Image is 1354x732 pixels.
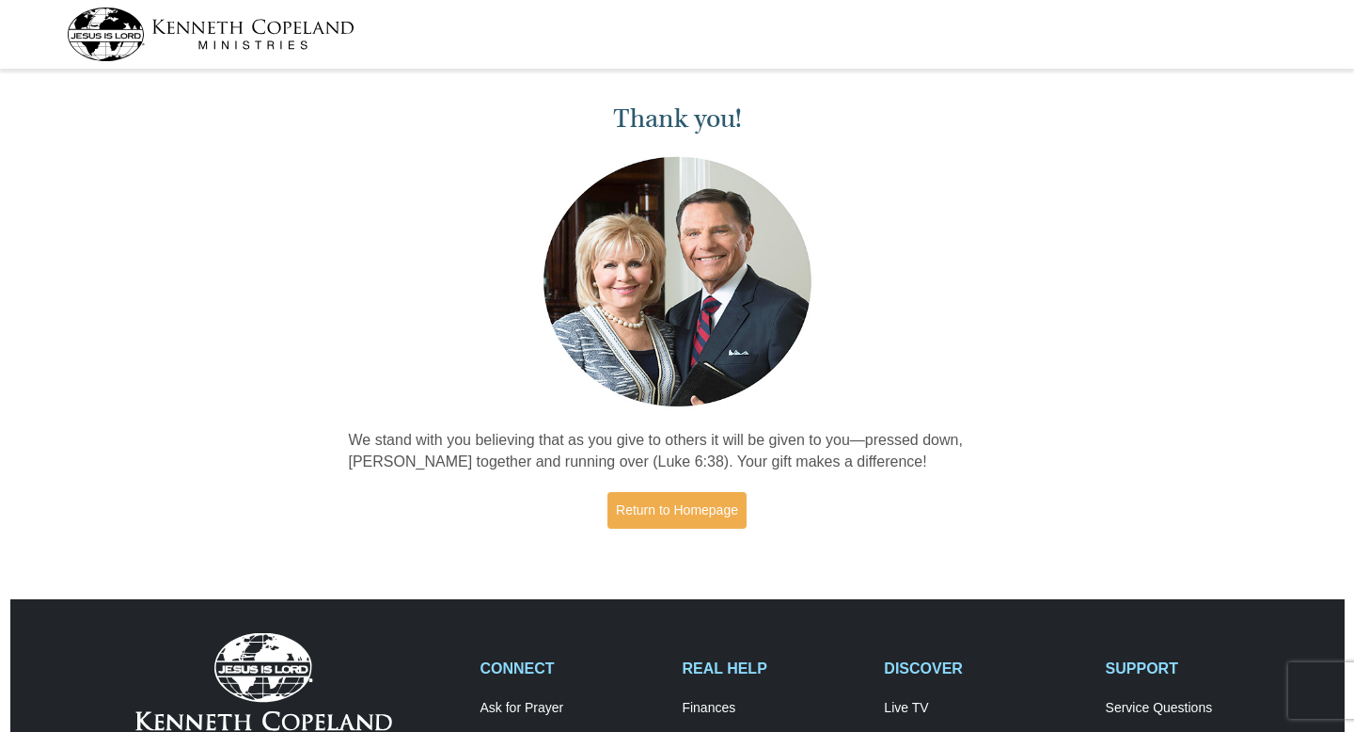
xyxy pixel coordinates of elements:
[539,152,816,411] img: Kenneth and Gloria
[1106,660,1288,677] h2: SUPPORT
[682,660,864,677] h2: REAL HELP
[349,103,1006,135] h1: Thank you!
[1106,700,1288,717] a: Service Questions
[67,8,354,61] img: kcm-header-logo.svg
[682,700,864,717] a: Finances
[884,700,1085,717] a: Live TV
[480,660,663,677] h2: CONNECT
[884,660,1085,677] h2: DISCOVER
[607,492,747,529] a: Return to Homepage
[480,700,663,717] a: Ask for Prayer
[349,430,1006,473] p: We stand with you believing that as you give to others it will be given to you—pressed down, [PER...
